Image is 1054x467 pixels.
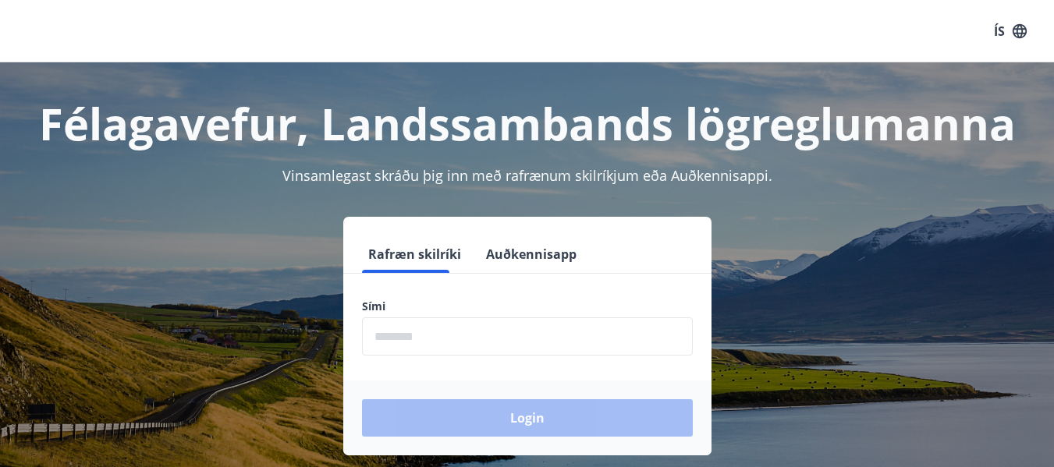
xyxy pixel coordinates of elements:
[985,17,1035,45] button: ÍS
[362,299,693,314] label: Sími
[19,94,1035,153] h1: Félagavefur, Landssambands lögreglumanna
[480,235,583,273] button: Auðkennisapp
[362,235,467,273] button: Rafræn skilríki
[282,166,772,185] span: Vinsamlegast skráðu þig inn með rafrænum skilríkjum eða Auðkennisappi.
